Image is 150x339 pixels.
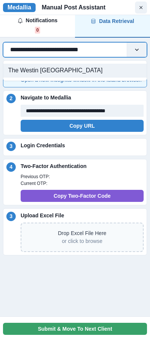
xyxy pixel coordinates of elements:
[10,95,13,102] p: 2
[21,142,144,150] p: Login Credentials
[21,180,144,187] p: Current OTP:
[21,190,144,202] button: Copy Two-Factor Code
[10,163,13,171] p: 4
[21,212,144,220] p: Upload Excel File
[21,162,144,170] p: Two-Factor Authentication
[58,237,106,245] p: or click to browse
[18,17,58,24] div: Notifications
[3,323,147,335] button: Submit & Move To Next Client
[3,64,147,78] div: The Westin [GEOGRAPHIC_DATA]
[21,94,144,102] p: Navigate to Medallia
[10,212,13,220] p: 3
[35,27,40,34] span: 0
[91,17,134,25] div: Data Retrieval
[135,2,147,14] button: Close Window
[42,3,105,12] p: Manual Post Assistant
[21,120,144,132] button: Copy URL
[58,229,106,237] p: Drop Excel File Here
[21,173,144,180] p: Previous OTP:
[10,142,13,150] p: 3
